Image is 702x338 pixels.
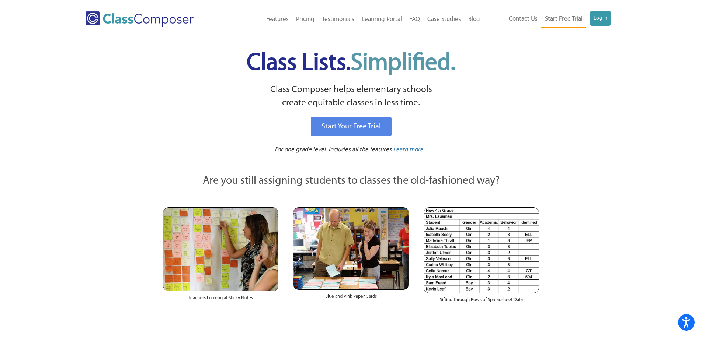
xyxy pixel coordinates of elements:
[163,291,278,309] div: Teachers Looking at Sticky Notes
[163,173,539,189] p: Are you still assigning students to classes the old-fashioned way?
[293,207,409,289] img: Blue and Pink Paper Cards
[590,11,611,26] a: Log In
[465,11,484,28] a: Blog
[275,147,393,153] span: For one grade level. Includes all the features.
[322,123,381,130] span: Start Your Free Trial
[318,11,358,28] a: Testimonials
[263,11,292,28] a: Features
[424,11,465,28] a: Case Studies
[163,207,278,291] img: Teachers Looking at Sticky Notes
[293,290,409,307] div: Blue and Pink Paper Cards
[86,11,194,27] img: Class Composer
[358,11,406,28] a: Learning Portal
[224,11,484,28] nav: Header Menu
[351,52,455,75] span: Simplified.
[393,147,425,153] span: Learn more.
[393,145,425,155] a: Learn more.
[484,11,611,28] nav: Header Menu
[541,11,586,28] a: Start Free Trial
[162,83,540,110] p: Class Composer helps elementary schools create equitable classes in less time.
[505,11,541,27] a: Contact Us
[311,117,392,136] a: Start Your Free Trial
[247,52,455,75] span: Class Lists.
[424,293,539,311] div: Sifting Through Rows of Spreadsheet Data
[424,207,539,293] img: Spreadsheets
[292,11,318,28] a: Pricing
[406,11,424,28] a: FAQ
